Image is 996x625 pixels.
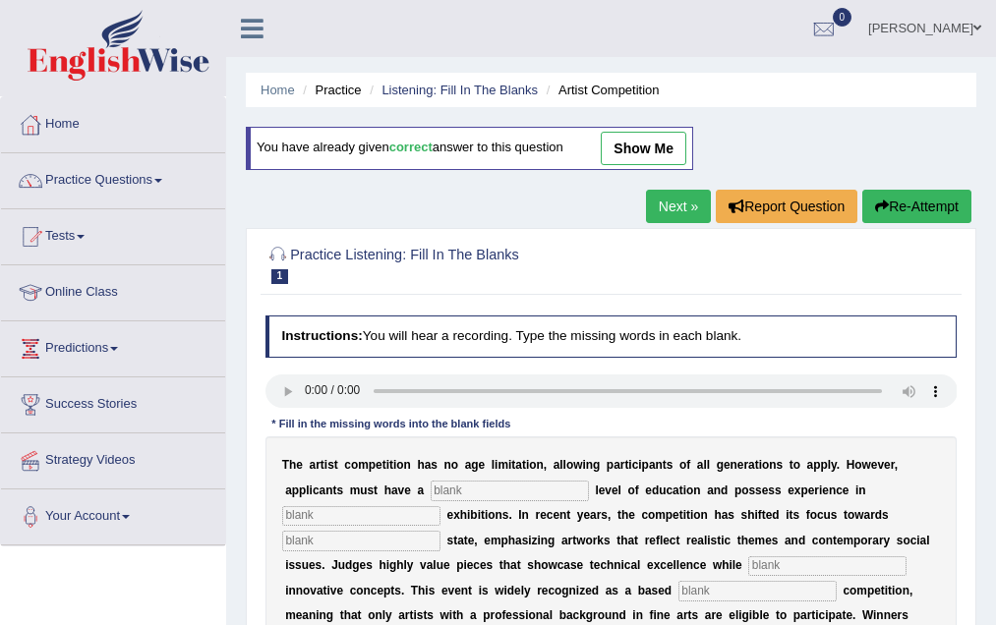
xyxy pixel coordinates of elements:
[536,458,543,472] b: n
[485,508,488,522] b: i
[844,508,848,522] b: t
[1,265,225,314] a: Online Class
[559,458,562,472] b: l
[599,483,606,497] b: e
[320,483,326,497] b: a
[1,153,225,202] a: Practice Questions
[376,458,382,472] b: e
[794,483,801,497] b: x
[620,458,625,472] b: r
[398,483,405,497] b: v
[686,458,690,472] b: f
[655,508,666,522] b: m
[468,534,475,547] b: e
[813,458,820,472] b: p
[617,508,621,522] b: t
[645,483,652,497] b: e
[292,483,299,497] b: p
[673,483,679,497] b: a
[679,508,683,522] b: t
[425,458,432,472] b: a
[593,534,598,547] b: r
[544,458,547,472] b: ,
[659,483,666,497] b: u
[724,458,731,472] b: e
[1,209,225,258] a: Tests
[628,458,631,472] b: i
[843,483,850,497] b: e
[758,508,762,522] b: f
[457,534,464,547] b: a
[484,534,491,547] b: e
[683,508,686,522] b: i
[618,483,621,497] b: l
[350,483,361,497] b: m
[686,534,691,547] b: r
[638,458,641,472] b: i
[666,508,673,522] b: p
[336,483,343,497] b: s
[568,534,573,547] b: r
[360,483,367,497] b: u
[818,534,825,547] b: o
[553,508,559,522] b: e
[788,483,794,497] b: e
[777,458,784,472] b: s
[540,508,547,522] b: e
[741,508,748,522] b: s
[707,483,714,497] b: a
[492,458,495,472] b: l
[369,458,376,472] b: p
[465,458,472,472] b: a
[627,483,634,497] b: o
[310,483,313,497] b: i
[824,508,831,522] b: u
[734,483,741,497] b: p
[693,508,700,522] b: o
[471,458,478,472] b: g
[762,483,769,497] b: e
[855,483,858,497] b: i
[382,458,386,472] b: t
[707,534,710,547] b: i
[538,534,541,547] b: i
[785,534,791,547] b: a
[847,458,855,472] b: H
[528,534,531,547] b: i
[652,483,659,497] b: d
[678,581,837,600] input: blank
[632,458,639,472] b: c
[649,458,656,472] b: a
[464,534,468,547] b: t
[791,534,798,547] b: n
[605,483,612,497] b: v
[529,458,536,472] b: o
[663,534,670,547] b: e
[701,508,708,522] b: n
[246,127,693,170] div: You have already given answer to this question
[586,458,593,472] b: n
[691,534,698,547] b: e
[833,534,837,547] b: t
[679,458,686,472] b: o
[447,508,454,522] b: e
[807,458,814,472] b: a
[737,458,744,472] b: e
[351,458,358,472] b: o
[444,458,451,472] b: n
[624,458,628,472] b: t
[862,190,971,223] button: Re-Attempt
[324,458,327,472] b: i
[833,8,852,27] span: 0
[641,508,648,522] b: c
[686,483,693,497] b: o
[812,534,819,547] b: c
[673,508,679,522] b: e
[453,508,460,522] b: x
[358,458,369,472] b: m
[769,458,776,472] b: n
[649,534,656,547] b: e
[502,508,509,522] b: s
[737,534,741,547] b: t
[585,534,592,547] b: o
